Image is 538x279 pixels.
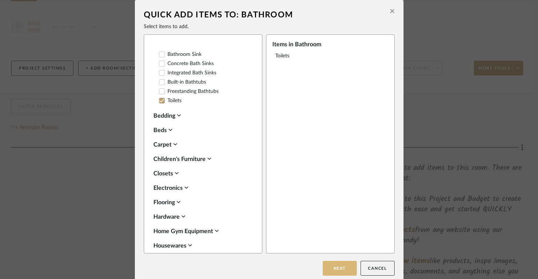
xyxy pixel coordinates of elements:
[144,9,387,21] div: Quick Add Items to: Bathroom
[153,198,249,207] div: Flooring
[159,98,182,104] label: Toilets
[153,184,249,192] div: Electronics
[361,261,395,276] button: Cancel
[275,53,381,59] div: Toilets
[153,212,249,221] div: Hardware
[159,61,214,67] label: Concrete Bath Sinks
[153,155,249,164] div: Children's Furniture
[159,70,216,76] label: Integrated Bath Sinks
[159,79,206,85] label: Built-in Bathtubs
[153,169,249,178] div: Closets
[153,227,249,236] div: Home Gym Equipment
[159,51,202,58] label: Bathroom Sink
[153,140,249,149] div: Carpet
[323,261,357,276] button: Next
[159,88,219,95] label: Freestanding Bathtubs
[272,40,383,49] div: Items in Bathroom
[153,126,249,135] div: Beds
[153,241,249,250] div: Housewares
[144,23,395,30] div: Select items to add.
[153,111,249,120] div: Bedding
